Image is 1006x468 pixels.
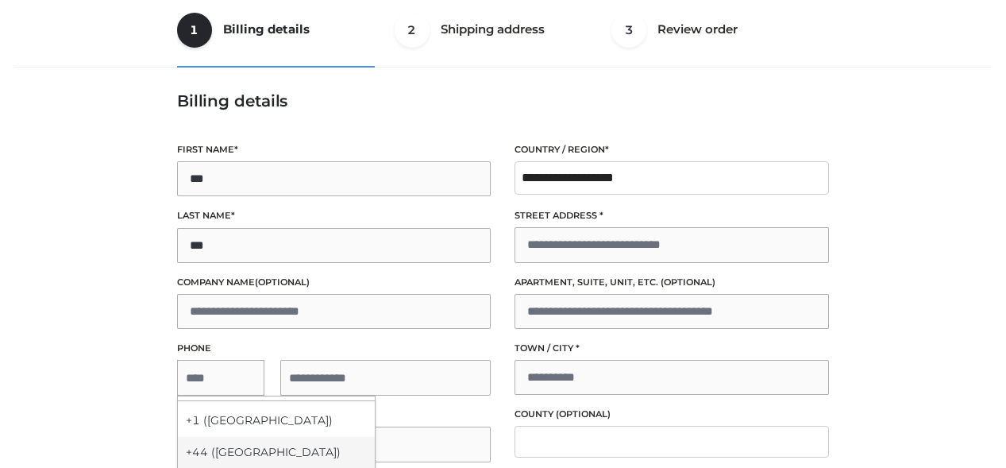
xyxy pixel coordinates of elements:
label: Phone [177,341,491,356]
label: County [515,407,829,422]
label: Town / City [515,341,829,356]
label: Last name [177,208,491,223]
span: (optional) [255,277,310,288]
div: +1 ([GEOGRAPHIC_DATA]) [178,405,375,437]
label: Street address [515,208,829,223]
span: (optional) [661,277,715,288]
label: Apartment, suite, unit, etc. [515,275,829,290]
label: Country / Region [515,142,829,157]
h3: Billing details [177,91,829,110]
label: First name [177,142,491,157]
label: Company name [177,275,491,290]
span: (optional) [556,408,611,420]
